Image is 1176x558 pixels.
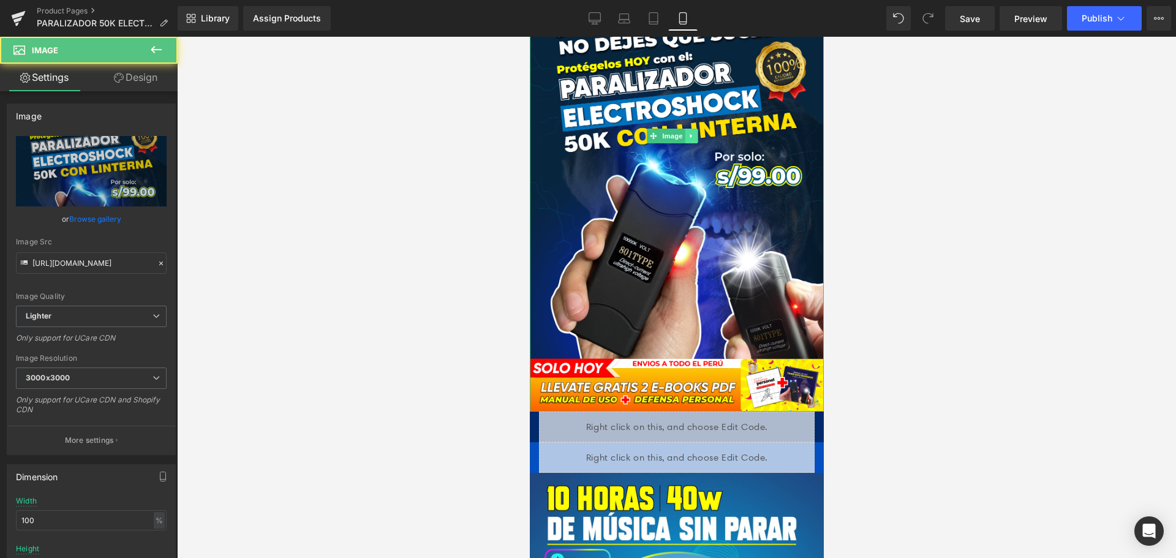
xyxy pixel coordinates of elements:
a: New Library [178,6,238,31]
b: Lighter [26,311,51,320]
button: More settings [7,426,175,454]
span: Image [130,92,156,107]
div: Assign Products [253,13,321,23]
a: Product Pages [37,6,178,16]
div: Open Intercom Messenger [1134,516,1164,546]
a: Expand / Collapse [155,92,168,107]
div: Height [16,545,39,553]
button: More [1147,6,1171,31]
div: Only support for UCare CDN [16,333,167,351]
div: Only support for UCare CDN and Shopify CDN [16,395,167,423]
a: Laptop [609,6,639,31]
div: Image Resolution [16,354,167,363]
div: Image Src [16,238,167,246]
b: 3000x3000 [26,373,70,382]
p: More settings [65,435,114,446]
a: Browse gallery [69,208,121,230]
div: Dimension [16,465,58,482]
span: Save [960,12,980,25]
a: Mobile [668,6,698,31]
div: or [16,213,167,225]
span: PARALIZADOR 50K ELECTROSHOCK CON LINTERNA [37,18,154,28]
a: Preview [1000,6,1062,31]
button: Redo [916,6,940,31]
span: Image [32,45,58,55]
div: Image [16,104,42,121]
button: Undo [886,6,911,31]
a: Desktop [580,6,609,31]
button: Publish [1067,6,1142,31]
input: Link [16,252,167,274]
span: Library [201,13,230,24]
div: % [154,512,165,529]
span: Preview [1014,12,1047,25]
a: Tablet [639,6,668,31]
div: Image Quality [16,292,167,301]
a: Design [91,64,180,91]
input: auto [16,510,167,530]
div: Width [16,497,37,505]
span: Publish [1082,13,1112,23]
